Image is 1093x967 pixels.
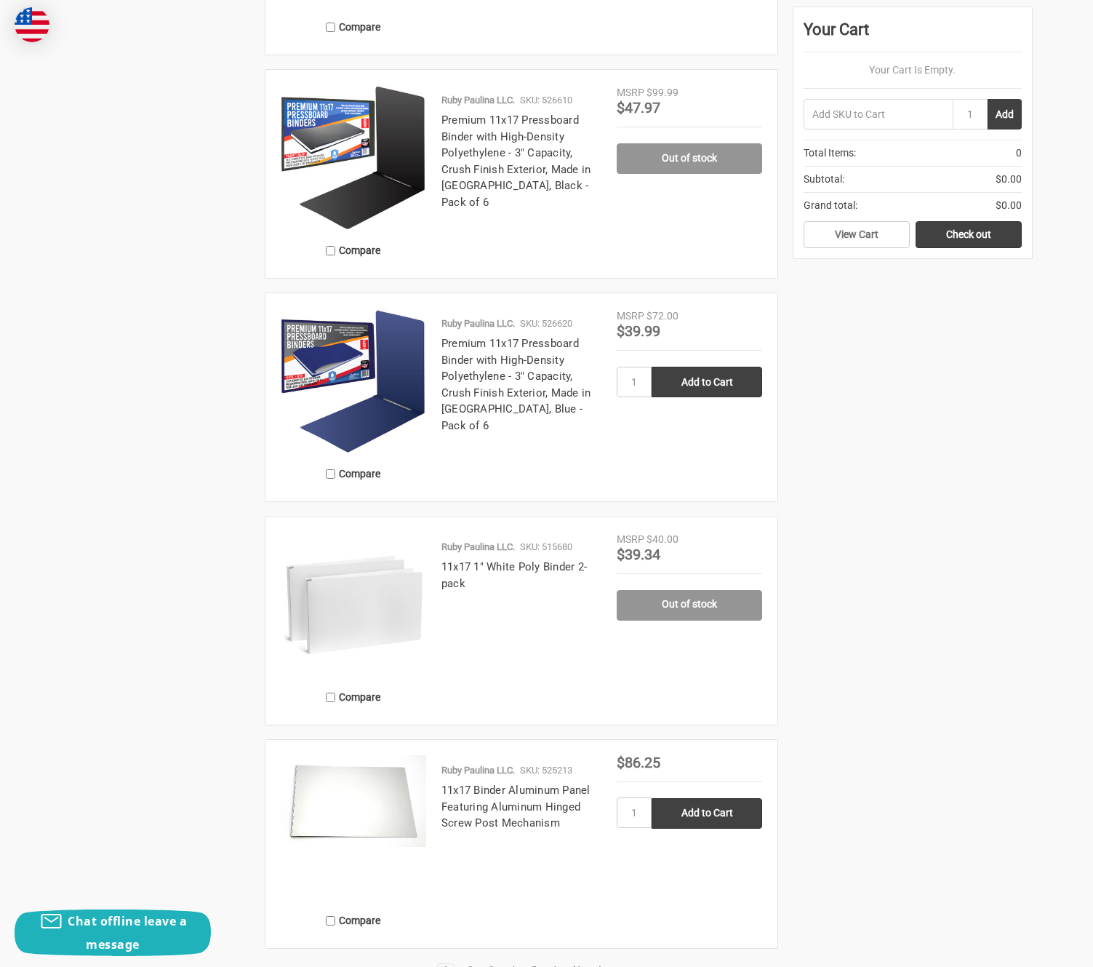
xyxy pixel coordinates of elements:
a: View Cart [804,221,910,249]
img: 11x17 Report Cover Pressboard Binder Poly Panels Includes Fold-over Metal Fasteners Blue Package ... [281,309,426,454]
a: Out of stock [617,143,762,174]
p: Ruby Paulina LLC. [441,317,515,331]
span: $39.99 [617,322,660,340]
label: Compare [281,909,426,933]
a: Out of stock [617,590,762,621]
input: Add SKU to Cart [804,99,953,130]
p: Ruby Paulina LLC. [441,763,515,778]
p: SKU: 515680 [520,540,572,554]
input: Compare [326,246,335,255]
p: Ruby Paulina LLC. [441,540,515,554]
input: Compare [326,916,335,926]
span: $72.00 [646,310,678,322]
span: Subtotal: [804,172,844,187]
p: SKU: 526610 [520,93,572,108]
p: Your Cart Is Empty. [804,63,1022,78]
p: SKU: 525213 [520,763,572,778]
p: Ruby Paulina LLC. [441,93,515,108]
a: 11x17 1" White Poly Binder 2-pack [441,560,587,590]
p: SKU: 526620 [520,317,572,331]
span: Total Items: [804,146,856,161]
label: Compare [281,685,426,709]
label: Compare [281,462,426,486]
a: Check out [916,221,1022,249]
div: MSRP [617,85,644,100]
input: Add to Cart [652,798,762,829]
input: Compare [326,23,335,32]
a: Premium 11x17 Pressboard Binder with High-Density Polyethylene - 3" Capacity, Crush Finish Exteri... [441,114,591,209]
div: Your Cart [804,17,1022,52]
img: 11x17 1" White Poly Binder 2-pack [281,532,426,677]
input: Compare [326,693,335,702]
a: Premium 11x17 Pressboard Binder with High-Density Polyethylene - 3" Capacity, Crush Finish Exteri... [441,337,591,432]
span: $40.00 [646,533,678,545]
div: MSRP [617,532,644,547]
input: Add to Cart [652,367,762,397]
label: Compare [281,15,426,39]
span: $0.00 [996,172,1022,187]
img: Premium 11x17 Pressboard Binder with High-Density Polyethylene - 3" Capacity, Crush Finish Exteri... [281,85,426,231]
span: $39.34 [617,546,660,563]
span: Chat offline leave a message [68,913,187,952]
a: 11x17 Binder Aluminum Panel Featuring Aluminum Hinged Screw Post Mechanism [281,755,426,901]
span: Grand total: [804,198,857,213]
img: duty and tax information for United States [15,7,49,42]
span: 0 [1016,146,1022,161]
span: $99.99 [646,87,678,98]
img: 11x17 Binder Aluminum Panel Featuring Aluminum Hinged Screw Post Mechanism [281,755,426,848]
span: $86.25 [617,754,660,771]
span: $47.97 [617,99,660,116]
button: Add [988,99,1022,130]
a: 11x17 Binder Aluminum Panel Featuring Aluminum Hinged Screw Post Mechanism [441,784,590,829]
span: $0.00 [996,198,1022,213]
label: Compare [281,239,426,263]
button: Chat offline leave a message [15,910,211,956]
input: Compare [326,469,335,479]
div: MSRP [617,309,644,324]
